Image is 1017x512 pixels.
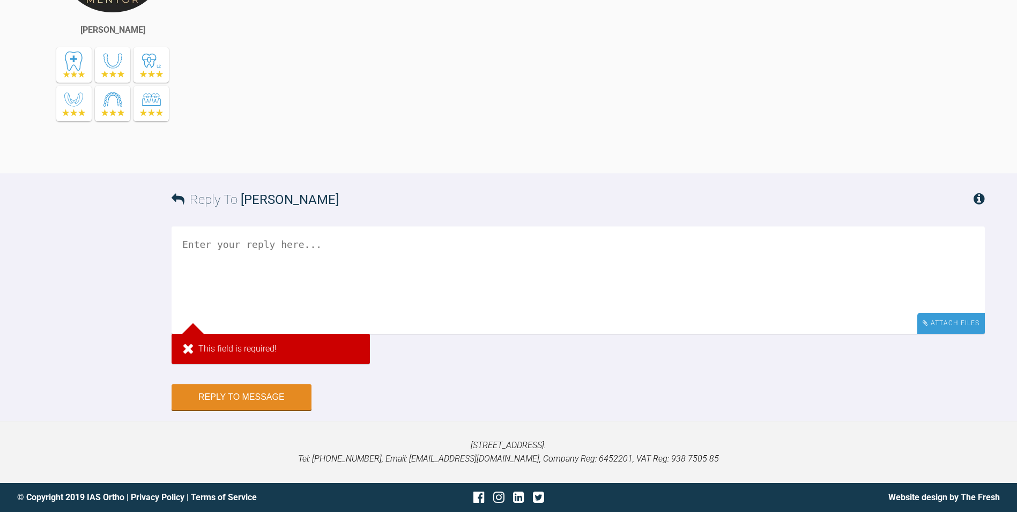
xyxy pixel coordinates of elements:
[17,438,1000,466] p: [STREET_ADDRESS]. Tel: [PHONE_NUMBER], Email: [EMAIL_ADDRESS][DOMAIN_NAME], Company Reg: 6452201,...
[917,313,985,334] div: Attach Files
[241,192,339,207] span: [PERSON_NAME]
[191,492,257,502] a: Terms of Service
[172,384,311,410] button: Reply to Message
[17,491,345,504] div: © Copyright 2019 IAS Ortho | |
[131,492,184,502] a: Privacy Policy
[888,492,1000,502] a: Website design by The Fresh
[172,334,370,364] div: This field is required!
[80,23,145,37] div: [PERSON_NAME]
[172,189,339,210] h3: Reply To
